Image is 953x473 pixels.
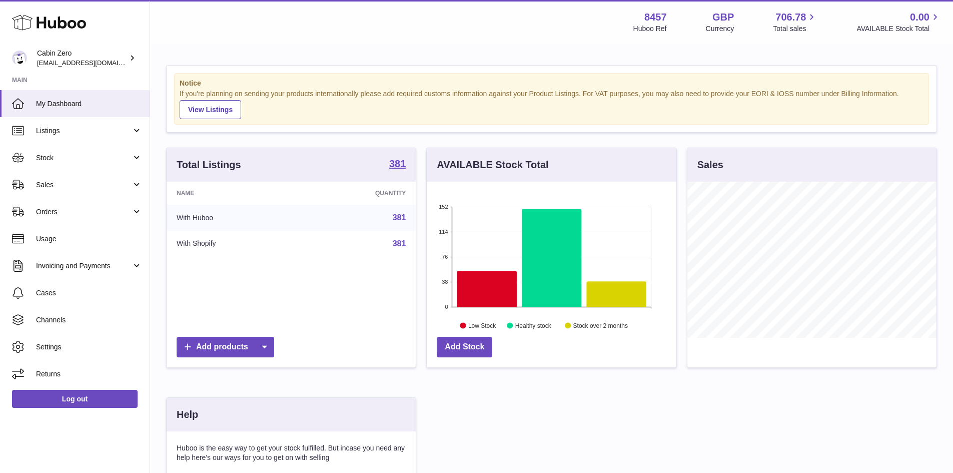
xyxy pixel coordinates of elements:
[389,159,406,169] strong: 381
[36,180,132,190] span: Sales
[36,153,132,163] span: Stock
[167,182,301,205] th: Name
[439,204,448,210] text: 152
[439,229,448,235] text: 114
[180,89,923,119] div: If you're planning on sending your products internationally please add required customs informati...
[177,337,274,357] a: Add products
[856,24,941,34] span: AVAILABLE Stock Total
[180,79,923,88] strong: Notice
[442,254,448,260] text: 76
[437,337,492,357] a: Add Stock
[775,11,806,24] span: 706.78
[177,158,241,172] h3: Total Listings
[180,100,241,119] a: View Listings
[633,24,667,34] div: Huboo Ref
[437,158,548,172] h3: AVAILABLE Stock Total
[856,11,941,34] a: 0.00 AVAILABLE Stock Total
[468,322,496,329] text: Low Stock
[393,213,406,222] a: 381
[167,205,301,231] td: With Huboo
[36,342,142,352] span: Settings
[706,24,734,34] div: Currency
[301,182,416,205] th: Quantity
[177,443,406,462] p: Huboo is the easy way to get your stock fulfilled. But incase you need any help here's our ways f...
[36,99,142,109] span: My Dashboard
[177,408,198,421] h3: Help
[515,322,552,329] text: Healthy stock
[712,11,734,24] strong: GBP
[389,159,406,171] a: 381
[910,11,929,24] span: 0.00
[445,304,448,310] text: 0
[36,234,142,244] span: Usage
[37,59,147,67] span: [EMAIL_ADDRESS][DOMAIN_NAME]
[393,239,406,248] a: 381
[573,322,628,329] text: Stock over 2 months
[36,369,142,379] span: Returns
[773,24,817,34] span: Total sales
[12,390,138,408] a: Log out
[442,279,448,285] text: 38
[697,158,723,172] h3: Sales
[12,51,27,66] img: internalAdmin-8457@internal.huboo.com
[36,288,142,298] span: Cases
[36,126,132,136] span: Listings
[36,207,132,217] span: Orders
[36,315,142,325] span: Channels
[773,11,817,34] a: 706.78 Total sales
[37,49,127,68] div: Cabin Zero
[644,11,667,24] strong: 8457
[167,231,301,257] td: With Shopify
[36,261,132,271] span: Invoicing and Payments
